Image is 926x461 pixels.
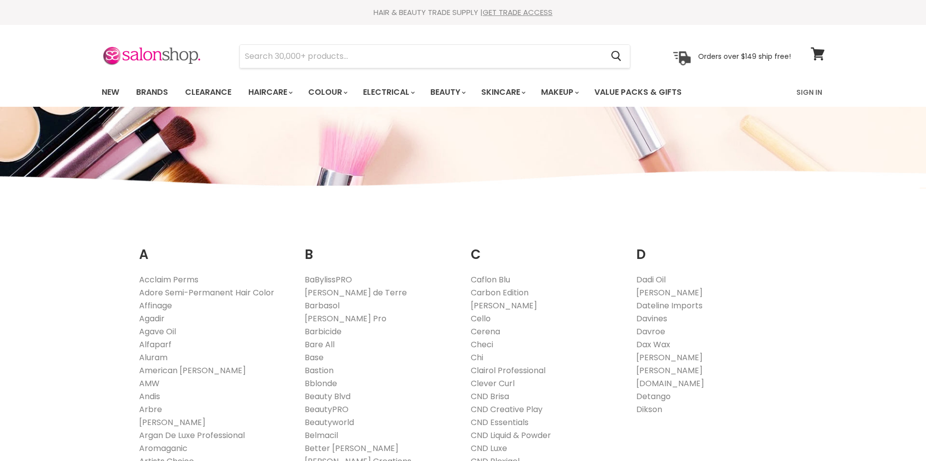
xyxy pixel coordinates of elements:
a: Dadi Oil [636,274,666,285]
a: Andis [139,391,160,402]
a: BeautyPRO [305,404,349,415]
ul: Main menu [94,78,740,107]
a: Cerena [471,326,500,337]
a: Makeup [534,82,585,103]
a: AMW [139,378,160,389]
a: Detango [636,391,671,402]
a: Sign In [790,82,828,103]
a: [DOMAIN_NAME] [636,378,704,389]
a: Barbicide [305,326,342,337]
a: Dikson [636,404,662,415]
a: Better [PERSON_NAME] [305,443,398,454]
a: Affinage [139,300,172,311]
h2: D [636,231,787,265]
a: American [PERSON_NAME] [139,365,246,376]
a: CND Luxe [471,443,507,454]
a: GET TRADE ACCESS [483,7,553,17]
a: Alfaparf [139,339,172,350]
button: Search [603,45,630,68]
a: [PERSON_NAME] [471,300,537,311]
a: Bastion [305,365,334,376]
a: CND Essentials [471,417,529,428]
a: Electrical [356,82,421,103]
a: Beautyworld [305,417,354,428]
a: [PERSON_NAME] [636,352,703,363]
a: Haircare [241,82,299,103]
a: New [94,82,127,103]
a: Caflon Blu [471,274,510,285]
a: Beauty Blvd [305,391,351,402]
a: Clairol Professional [471,365,546,376]
a: Dax Wax [636,339,670,350]
p: Orders over $149 ship free! [698,51,791,60]
a: Argan De Luxe Professional [139,430,245,441]
a: Skincare [474,82,532,103]
a: Aromaganic [139,443,187,454]
a: Clearance [178,82,239,103]
a: CND Brisa [471,391,509,402]
a: Davines [636,313,667,324]
a: Aluram [139,352,168,363]
a: Agave Oil [139,326,176,337]
a: Carbon Edition [471,287,529,298]
a: Acclaim Perms [139,274,198,285]
h2: C [471,231,622,265]
a: [PERSON_NAME] Pro [305,313,386,324]
h2: A [139,231,290,265]
a: Bare All [305,339,335,350]
a: Arbre [139,404,162,415]
a: Bblonde [305,378,337,389]
div: HAIR & BEAUTY TRADE SUPPLY | [89,7,837,17]
a: Base [305,352,324,363]
a: CND Liquid & Powder [471,430,551,441]
a: Checi [471,339,493,350]
a: Dateline Imports [636,300,703,311]
a: CND Creative Play [471,404,543,415]
a: [PERSON_NAME] [139,417,205,428]
a: BaBylissPRO [305,274,352,285]
a: Belmacil [305,430,338,441]
a: Adore Semi-Permanent Hair Color [139,287,274,298]
input: Search [240,45,603,68]
a: Davroe [636,326,665,337]
a: Cello [471,313,491,324]
a: Chi [471,352,483,363]
a: Brands [129,82,176,103]
a: Clever Curl [471,378,515,389]
a: [PERSON_NAME] [636,287,703,298]
h2: B [305,231,456,265]
a: Barbasol [305,300,340,311]
form: Product [239,44,630,68]
nav: Main [89,78,837,107]
a: Colour [301,82,354,103]
a: [PERSON_NAME] [636,365,703,376]
a: Agadir [139,313,165,324]
a: Value Packs & Gifts [587,82,689,103]
a: Beauty [423,82,472,103]
a: [PERSON_NAME] de Terre [305,287,407,298]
